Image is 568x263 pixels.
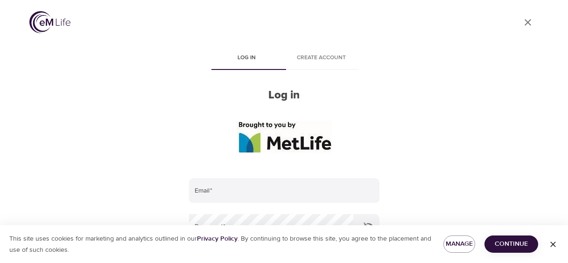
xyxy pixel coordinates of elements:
[197,235,238,243] a: Privacy Policy
[29,11,70,33] img: logo
[189,89,379,102] h2: Log in
[290,53,353,63] span: Create account
[215,53,279,63] span: Log in
[443,235,475,253] button: Manage
[451,238,468,250] span: Manage
[237,121,332,152] img: logo_960%20v2.jpg
[484,235,538,253] button: Continue
[517,11,539,34] a: close
[492,238,531,250] span: Continue
[189,48,379,70] div: disabled tabs example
